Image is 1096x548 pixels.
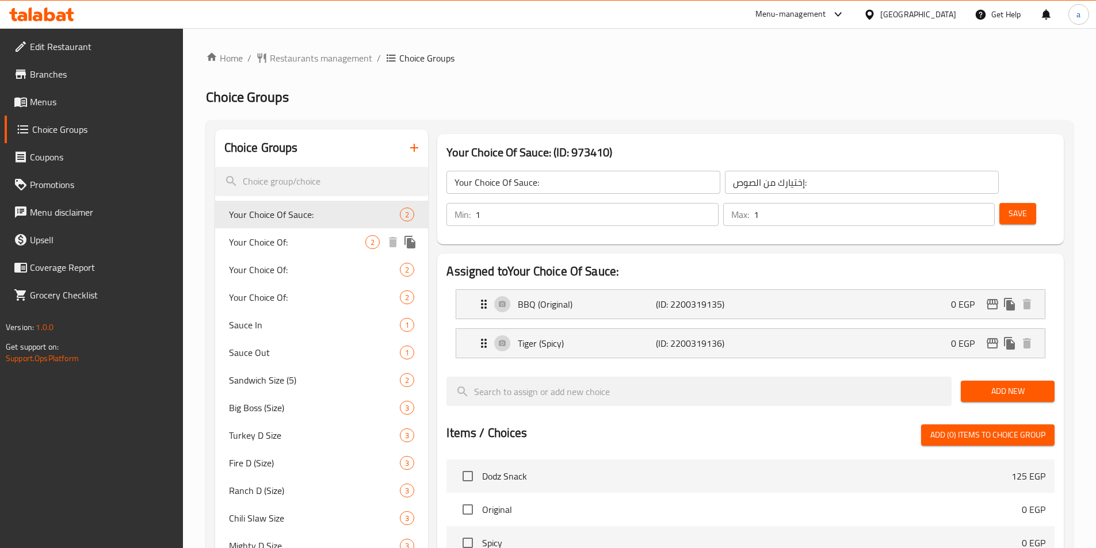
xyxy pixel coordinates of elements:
span: Grocery Checklist [30,288,174,302]
button: edit [984,335,1001,352]
span: Sandwich Size (5) [229,373,400,387]
span: Original [482,503,1022,516]
button: edit [984,296,1001,313]
span: Menus [30,95,174,109]
button: delete [1018,335,1036,352]
p: Min: [455,208,471,221]
div: Fire D (Size)3 [215,449,429,477]
span: Your Choice Of: [229,290,400,304]
div: Choices [400,318,414,332]
a: Promotions [5,171,183,198]
a: Coupons [5,143,183,171]
span: 2 [400,209,414,220]
h2: Items / Choices [446,424,527,442]
p: (ID: 2200319135) [656,297,748,311]
p: 0 EGP [1022,503,1045,516]
span: Chili Slaw Size [229,511,400,525]
span: 2 [400,265,414,275]
a: Upsell [5,226,183,254]
span: Save [1009,206,1027,221]
input: search [446,377,952,406]
div: [GEOGRAPHIC_DATA] [880,8,956,21]
button: duplicate [402,233,419,251]
button: duplicate [1001,296,1018,313]
span: Your Choice Of: [229,235,366,249]
input: search [215,167,429,196]
p: 0 EGP [951,297,984,311]
nav: breadcrumb [206,51,1073,65]
div: Sauce Out1 [215,339,429,366]
p: (ID: 2200319136) [656,336,748,350]
div: Sauce In1 [215,311,429,339]
a: Support.OpsPlatform [6,351,79,366]
span: Upsell [30,233,174,247]
li: Expand [446,285,1055,324]
span: Select choice [456,464,480,488]
a: Restaurants management [256,51,372,65]
span: 3 [400,430,414,441]
span: 3 [400,403,414,413]
p: 125 EGP [1011,469,1045,483]
p: BBQ (Original) [518,297,655,311]
button: Add New [961,381,1055,402]
div: Turkey D Size3 [215,421,429,449]
p: 0 EGP [951,336,984,350]
li: Expand [446,324,1055,363]
span: Ranch D (Size) [229,484,400,497]
li: / [377,51,381,65]
a: Menus [5,88,183,116]
span: Choice Groups [206,84,289,110]
button: delete [1018,296,1036,313]
span: Your Choice Of: [229,263,400,277]
a: Branches [5,60,183,88]
span: Get support on: [6,339,59,354]
div: Choices [400,401,414,415]
div: Choices [400,511,414,525]
div: Your Choice Of:2 [215,283,429,311]
span: Fire D (Size) [229,456,400,470]
div: Choices [400,428,414,442]
span: 1 [400,320,414,331]
h3: Your Choice Of Sauce: (ID: 973410) [446,143,1055,162]
button: duplicate [1001,335,1018,352]
span: Promotions [30,178,174,191]
h2: Assigned to Your Choice Of Sauce: [446,263,1055,280]
span: Sauce Out [229,346,400,359]
span: Big Boss (Size) [229,401,400,415]
span: 3 [400,485,414,496]
a: Edit Restaurant [5,33,183,60]
div: Big Boss (Size)3 [215,394,429,421]
a: Home [206,51,243,65]
button: Add (0) items to choice group [921,424,1055,446]
div: Choices [400,373,414,387]
div: Your Choice Of:2 [215,256,429,283]
div: Expand [456,329,1045,358]
span: 2 [366,237,379,248]
span: a [1076,8,1080,21]
button: Save [999,203,1036,224]
span: 3 [400,458,414,469]
a: Menu disclaimer [5,198,183,226]
div: Choices [400,346,414,359]
div: Choices [400,290,414,304]
div: Choices [400,263,414,277]
span: Restaurants management [270,51,372,65]
span: Choice Groups [399,51,455,65]
div: Your Choice Of Sauce:2 [215,201,429,228]
p: Tiger (Spicy) [518,336,655,350]
span: Your Choice Of Sauce: [229,208,400,221]
span: 2 [400,292,414,303]
span: Turkey D Size [229,428,400,442]
div: Choices [400,484,414,497]
div: Sandwich Size (5)2 [215,366,429,394]
span: Coverage Report [30,260,174,274]
li: / [247,51,251,65]
a: Grocery Checklist [5,281,183,309]
span: Sauce In [229,318,400,332]
a: Choice Groups [5,116,183,143]
span: Version: [6,320,34,335]
div: Ranch D (Size)3 [215,477,429,504]
span: 1.0.0 [36,320,54,335]
span: Menu disclaimer [30,205,174,219]
div: Chili Slaw Size3 [215,504,429,532]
